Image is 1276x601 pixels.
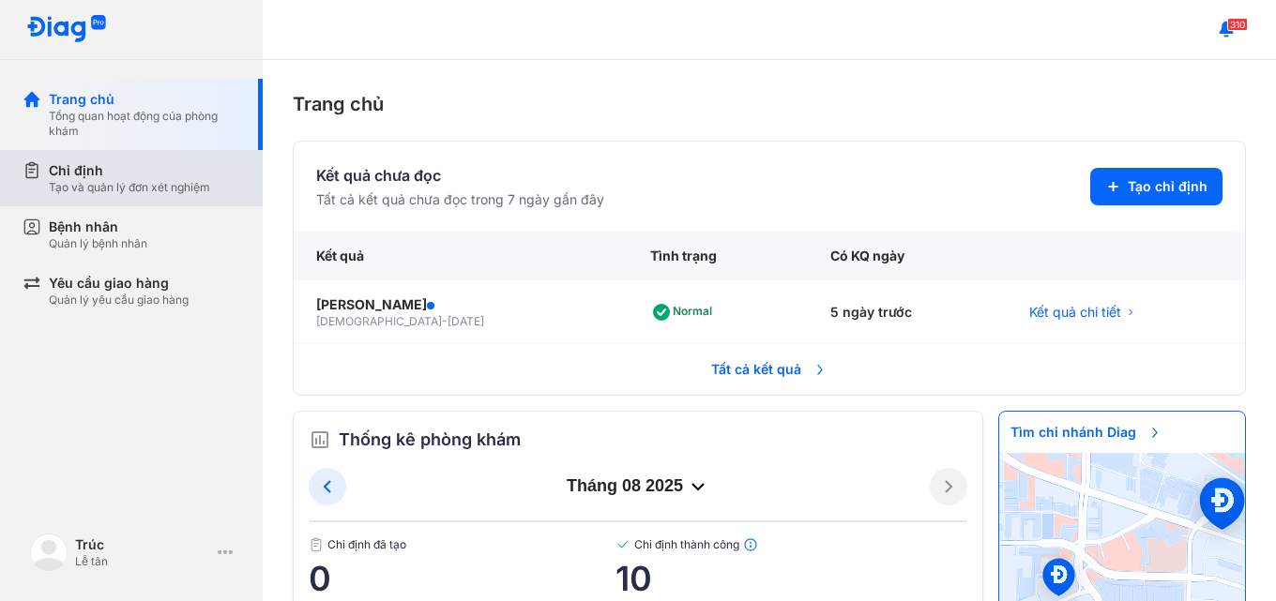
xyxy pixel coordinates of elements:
[339,427,521,453] span: Thống kê phòng khám
[346,475,930,498] div: tháng 08 2025
[743,537,758,552] img: info.7e716105.svg
[30,533,68,571] img: logo
[628,232,807,280] div: Tình trạng
[1029,303,1121,322] span: Kết quả chi tiết
[75,554,210,569] div: Lễ tân
[316,164,604,187] div: Kết quả chưa đọc
[999,412,1174,453] span: Tìm chi nhánh Diag
[448,314,484,328] span: [DATE]
[309,428,331,451] img: order.5a6da16c.svg
[316,314,442,328] span: [DEMOGRAPHIC_DATA]
[49,236,147,251] div: Quản lý bệnh nhân
[442,314,448,328] span: -
[615,537,967,552] span: Chỉ định thành công
[49,90,240,109] div: Trang chủ
[309,537,324,552] img: document.50c4cfd0.svg
[316,190,604,209] div: Tất cả kết quả chưa đọc trong 7 ngày gần đây
[650,297,720,327] div: Normal
[615,560,967,597] span: 10
[49,180,210,195] div: Tạo và quản lý đơn xét nghiệm
[49,161,210,180] div: Chỉ định
[49,218,147,236] div: Bệnh nhân
[615,537,630,552] img: checked-green.01cc79e0.svg
[700,349,839,390] span: Tất cả kết quả
[316,295,605,314] div: [PERSON_NAME]
[1090,168,1223,205] button: Tạo chỉ định
[49,274,189,293] div: Yêu cầu giao hàng
[26,15,107,44] img: logo
[808,280,1007,345] div: 5 ngày trước
[75,535,210,554] div: Trúc
[309,537,615,552] span: Chỉ định đã tạo
[1128,177,1208,196] span: Tạo chỉ định
[294,232,628,280] div: Kết quả
[808,232,1007,280] div: Có KQ ngày
[49,293,189,308] div: Quản lý yêu cầu giao hàng
[309,560,615,597] span: 0
[293,90,1246,118] div: Trang chủ
[49,109,240,139] div: Tổng quan hoạt động của phòng khám
[1227,18,1248,31] span: 310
